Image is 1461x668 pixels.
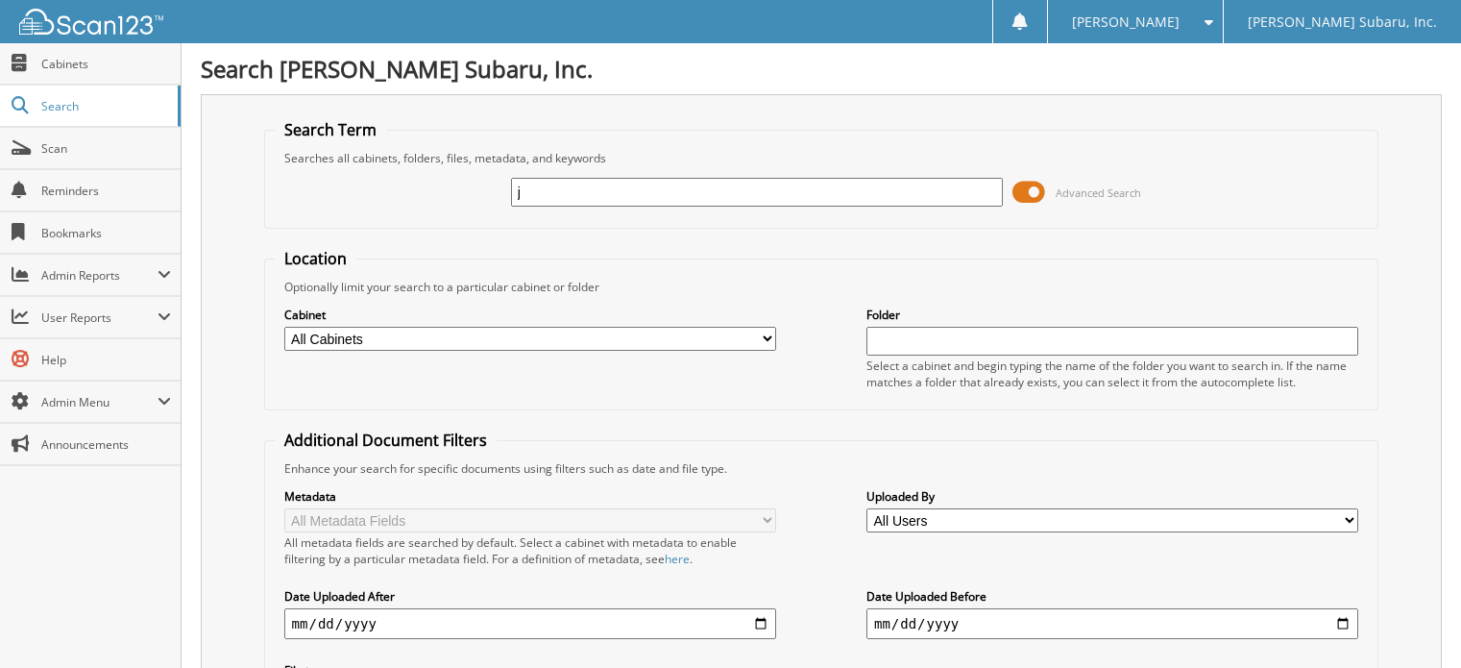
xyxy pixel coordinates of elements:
input: start [284,608,776,639]
a: here [665,551,690,567]
div: Enhance your search for specific documents using filters such as date and file type. [275,460,1369,477]
label: Date Uploaded After [284,588,776,605]
label: Cabinet [284,307,776,323]
h1: Search [PERSON_NAME] Subaru, Inc. [201,53,1442,85]
div: Select a cabinet and begin typing the name of the folder you want to search in. If the name match... [866,358,1358,390]
span: Reminders [41,183,171,199]
span: Search [41,98,168,114]
div: All metadata fields are searched by default. Select a cabinet with metadata to enable filtering b... [284,534,776,567]
span: Admin Reports [41,267,158,284]
span: Cabinets [41,56,171,72]
span: Scan [41,140,171,157]
span: Bookmarks [41,225,171,241]
label: Date Uploaded Before [866,588,1358,605]
span: Announcements [41,436,171,453]
legend: Search Term [275,119,386,140]
div: Optionally limit your search to a particular cabinet or folder [275,279,1369,295]
div: Searches all cabinets, folders, files, metadata, and keywords [275,150,1369,166]
input: end [866,608,1358,639]
span: [PERSON_NAME] Subaru, Inc. [1248,16,1437,28]
span: Help [41,352,171,368]
label: Metadata [284,488,776,505]
img: scan123-logo-white.svg [19,9,163,35]
label: Uploaded By [866,488,1358,505]
span: Admin Menu [41,394,158,410]
span: User Reports [41,309,158,326]
label: Folder [866,307,1358,323]
legend: Additional Document Filters [275,430,497,451]
span: Advanced Search [1056,186,1141,200]
legend: Location [275,248,356,269]
span: [PERSON_NAME] [1072,16,1180,28]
